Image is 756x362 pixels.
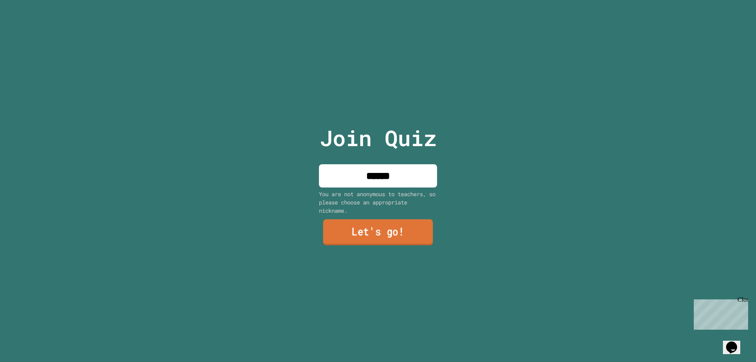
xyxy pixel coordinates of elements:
div: You are not anonymous to teachers, so please choose an appropriate nickname. [319,190,437,215]
a: Let's go! [323,219,433,245]
iframe: chat widget [723,330,748,354]
p: Join Quiz [320,122,437,154]
iframe: chat widget [691,296,748,330]
div: Chat with us now!Close [3,3,54,50]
